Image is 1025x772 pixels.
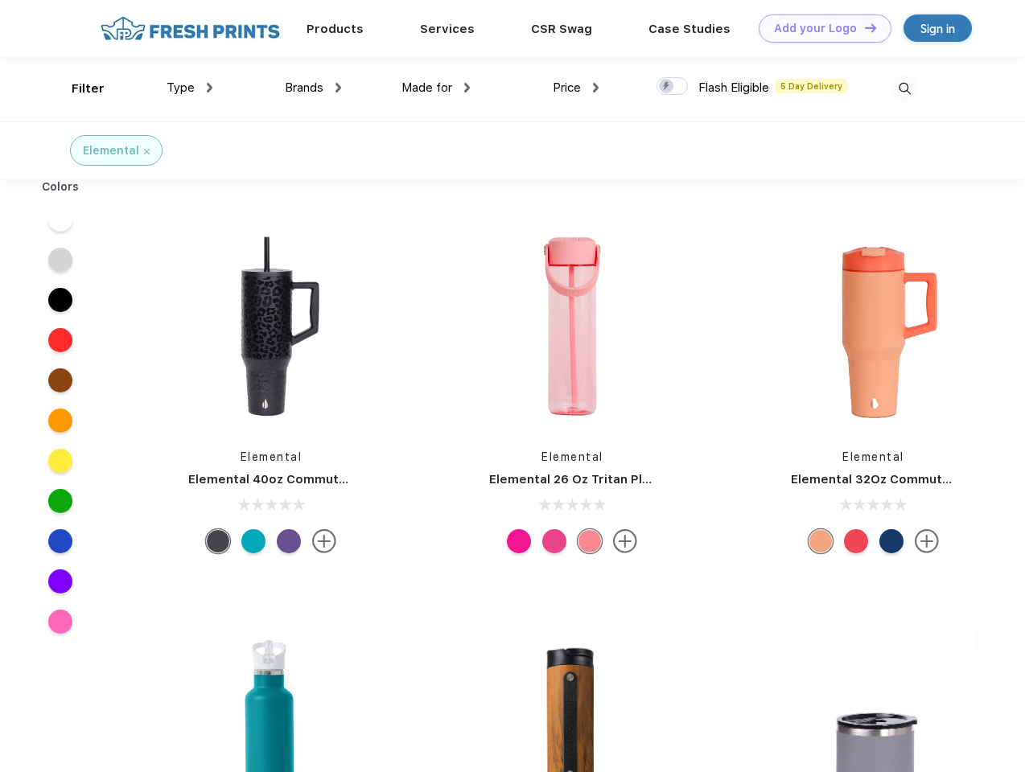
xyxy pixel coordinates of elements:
[241,529,266,553] div: Teal
[904,14,972,42] a: Sign in
[541,450,603,463] a: Elemental
[578,529,602,553] div: Rose
[844,529,868,553] div: Red
[698,80,769,95] span: Flash Eligible
[285,80,323,95] span: Brands
[207,83,212,92] img: dropdown.png
[920,19,955,38] div: Sign in
[593,83,599,92] img: dropdown.png
[542,529,566,553] div: Pink Checkers
[307,22,364,36] a: Products
[776,79,847,93] span: 5 Day Delivery
[774,22,857,35] div: Add your Logo
[531,22,592,36] a: CSR Swag
[277,529,301,553] div: Purple
[553,80,581,95] span: Price
[879,529,904,553] div: Navy
[767,219,981,433] img: func=resize&h=266
[401,80,452,95] span: Made for
[891,76,918,102] img: desktop_search.svg
[465,219,679,433] img: func=resize&h=266
[96,14,285,43] img: fo%20logo%202.webp
[489,472,755,487] a: Elemental 26 Oz Tritan Plastic Water Bottle
[188,472,406,487] a: Elemental 40oz Commuter Tumbler
[915,529,939,553] img: more.svg
[507,529,531,553] div: Hot pink
[144,149,150,154] img: filter_cancel.svg
[420,22,475,36] a: Services
[167,80,195,95] span: Type
[30,179,92,195] div: Colors
[613,529,637,553] img: more.svg
[164,219,378,433] img: func=resize&h=266
[335,83,341,92] img: dropdown.png
[72,80,105,98] div: Filter
[241,450,303,463] a: Elemental
[842,450,904,463] a: Elemental
[312,529,336,553] img: more.svg
[83,142,139,159] div: Elemental
[865,23,876,32] img: DT
[791,472,1010,487] a: Elemental 32Oz Commuter Tumbler
[464,83,470,92] img: dropdown.png
[809,529,833,553] div: Peach Sunrise
[206,529,230,553] div: Black Leopard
